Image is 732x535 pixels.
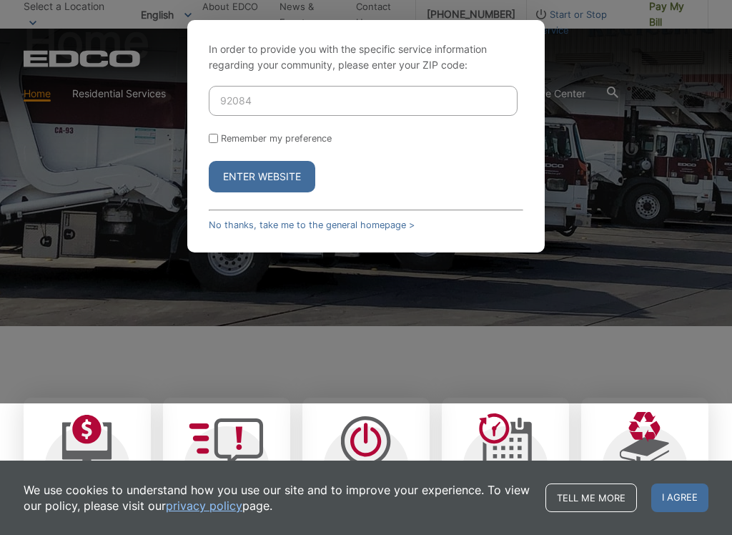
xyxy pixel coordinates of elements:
button: Enter Website [209,161,315,192]
label: Remember my preference [221,133,332,144]
p: We use cookies to understand how you use our site and to improve your experience. To view our pol... [24,482,531,514]
p: In order to provide you with the specific service information regarding your community, please en... [209,41,523,73]
span: I agree [651,484,708,512]
a: Tell me more [545,484,637,512]
a: No thanks, take me to the general homepage > [209,220,415,230]
input: Enter ZIP Code [209,86,518,116]
a: privacy policy [166,498,242,514]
